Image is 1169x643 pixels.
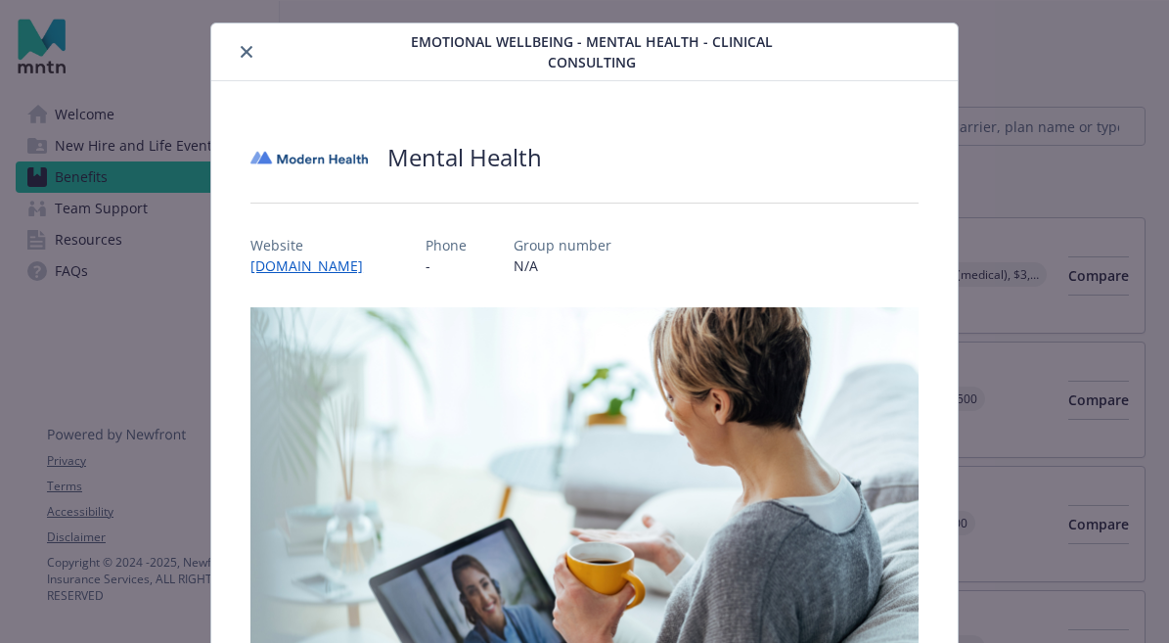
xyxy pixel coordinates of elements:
[387,141,542,174] h2: Mental Health
[514,255,611,276] p: N/A
[426,255,467,276] p: -
[426,235,467,255] p: Phone
[250,256,379,275] a: [DOMAIN_NAME]
[373,31,811,72] span: Emotional Wellbeing - Mental Health - Clinical Consulting
[250,235,379,255] p: Website
[514,235,611,255] p: Group number
[235,40,258,64] button: close
[250,128,368,187] img: Modern Health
